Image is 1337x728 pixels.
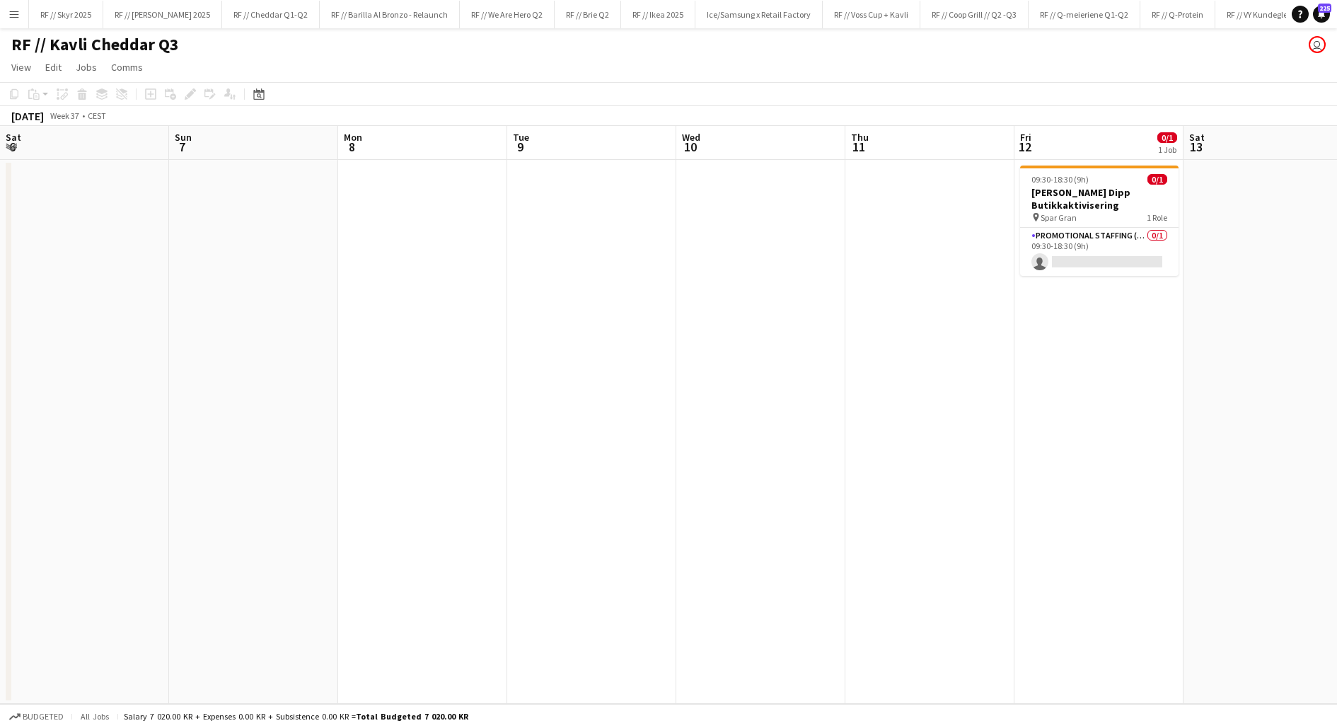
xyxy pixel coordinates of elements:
span: Mon [344,131,362,144]
span: 7 [173,139,192,155]
a: Comms [105,58,149,76]
app-user-avatar: Alexander Skeppland Hole [1309,36,1326,53]
button: RF // Q-meieriene Q1-Q2 [1029,1,1140,28]
button: Budgeted [7,709,66,724]
a: 225 [1313,6,1330,23]
div: [DATE] [11,109,44,123]
span: Comms [111,61,143,74]
span: All jobs [78,711,112,722]
button: RF // Voss Cup + Kavli [823,1,920,28]
button: RF // Ikea 2025 [621,1,695,28]
a: Jobs [70,58,103,76]
span: 13 [1187,139,1205,155]
button: RF // We Are Hero Q2 [460,1,555,28]
a: Edit [40,58,67,76]
span: Fri [1020,131,1031,144]
span: 1 Role [1147,212,1167,223]
span: Week 37 [47,110,82,121]
button: RF // Barilla Al Bronzo - Relaunch [320,1,460,28]
span: 9 [511,139,529,155]
span: 225 [1318,4,1331,13]
span: 12 [1018,139,1031,155]
h3: [PERSON_NAME] Dipp Butikkaktivisering [1020,186,1179,212]
button: RF // [PERSON_NAME] 2025 [103,1,222,28]
button: Ice/Samsung x Retail Factory [695,1,823,28]
span: Thu [851,131,869,144]
button: RF // Skyr 2025 [29,1,103,28]
span: Total Budgeted 7 020.00 KR [356,711,468,722]
div: Salary 7 020.00 KR + Expenses 0.00 KR + Subsistence 0.00 KR = [124,711,468,722]
span: View [11,61,31,74]
button: RF // VY Kundeglede [1215,1,1309,28]
span: Edit [45,61,62,74]
span: Tue [513,131,529,144]
app-card-role: Promotional Staffing (Promotional Staff)0/109:30-18:30 (9h) [1020,228,1179,276]
span: Sat [1189,131,1205,144]
span: 10 [680,139,700,155]
app-job-card: 09:30-18:30 (9h)0/1[PERSON_NAME] Dipp Butikkaktivisering Spar Gran1 RolePromotional Staffing (Pro... [1020,166,1179,276]
h1: RF // Kavli Cheddar Q3 [11,34,179,55]
button: RF // Cheddar Q1-Q2 [222,1,320,28]
span: 11 [849,139,869,155]
span: Spar Gran [1041,212,1077,223]
span: 0/1 [1157,132,1177,143]
span: 8 [342,139,362,155]
button: RF // Coop Grill // Q2 -Q3 [920,1,1029,28]
span: 6 [4,139,21,155]
button: RF // Q-Protein [1140,1,1215,28]
span: Jobs [76,61,97,74]
span: Budgeted [23,712,64,722]
span: 09:30-18:30 (9h) [1031,174,1089,185]
button: RF // Brie Q2 [555,1,621,28]
span: Sun [175,131,192,144]
span: 0/1 [1147,174,1167,185]
div: 1 Job [1158,144,1176,155]
span: Wed [682,131,700,144]
span: Sat [6,131,21,144]
a: View [6,58,37,76]
div: CEST [88,110,106,121]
